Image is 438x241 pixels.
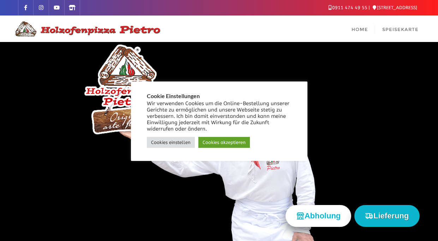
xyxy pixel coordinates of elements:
[147,137,195,148] a: Cookies einstellen
[147,93,292,99] h5: Cookie Einstellungen
[373,5,417,10] a: [STREET_ADDRESS]
[13,20,161,37] img: Logo
[352,26,368,32] span: Home
[147,101,292,132] div: Wir verwenden Cookies um die Online-Bestellung unserer Gerichte zu ermöglichen und unsere Webseit...
[198,137,250,148] a: Cookies akzeptieren
[329,5,367,10] a: 0911 474 49 55
[286,205,352,227] button: Abholung
[344,16,375,42] a: Home
[375,16,426,42] a: Speisekarte
[354,205,419,227] button: Lieferung
[382,26,419,32] span: Speisekarte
